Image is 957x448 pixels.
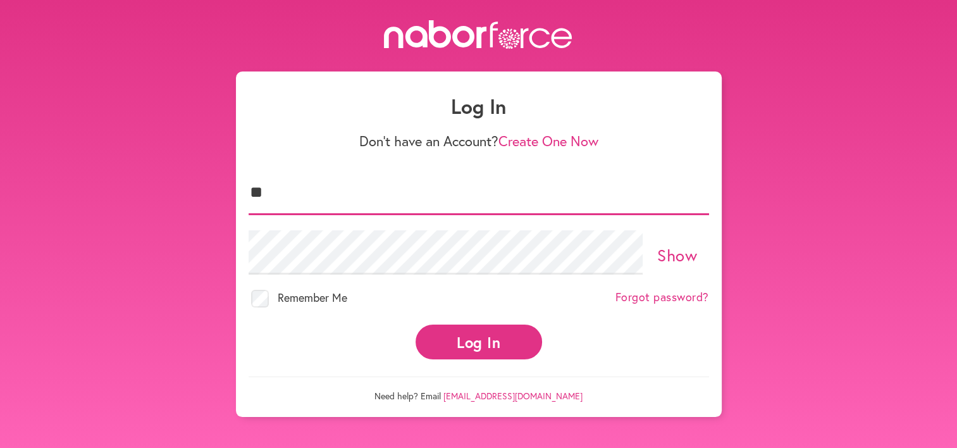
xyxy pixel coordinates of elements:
a: Create One Now [498,132,598,150]
h1: Log In [249,94,709,118]
a: Forgot password? [615,290,709,304]
button: Log In [416,325,542,359]
span: Remember Me [278,290,347,305]
p: Need help? Email [249,376,709,402]
p: Don't have an Account? [249,133,709,149]
a: [EMAIL_ADDRESS][DOMAIN_NAME] [443,390,583,402]
a: Show [657,244,697,266]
